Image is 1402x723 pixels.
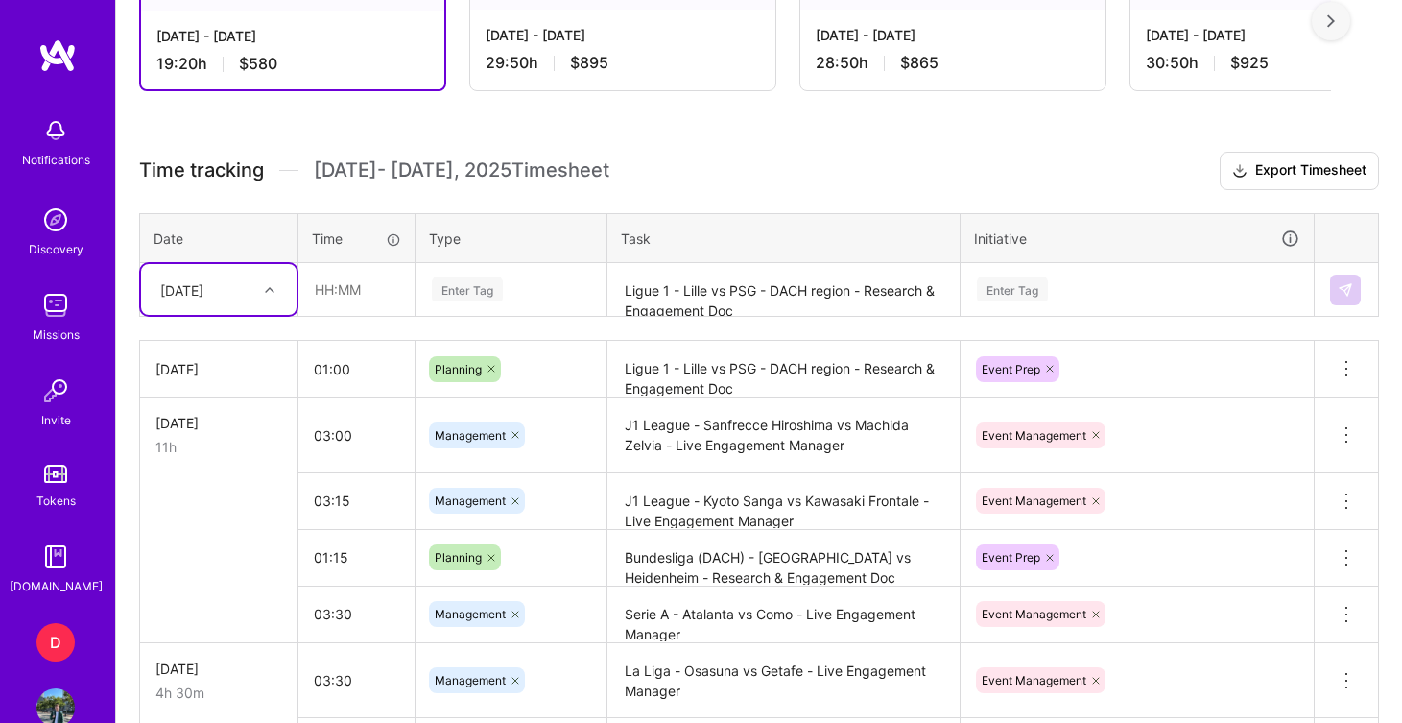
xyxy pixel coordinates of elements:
[36,372,75,410] img: Invite
[44,465,67,483] img: tokens
[239,54,277,74] span: $580
[298,655,415,706] input: HH:MM
[32,623,80,662] a: D
[609,343,958,396] textarea: Ligue 1 - Lille vs PSG - DACH region - Research & Engagement Doc
[1230,53,1269,73] span: $925
[36,491,76,511] div: Tokens
[36,286,75,325] img: teamwork
[298,589,415,639] input: HH:MM
[486,25,760,45] div: [DATE] - [DATE]
[156,54,429,74] div: 19:20 h
[155,437,282,457] div: 11h
[432,275,503,304] div: Enter Tag
[435,550,482,565] span: Planning
[29,239,83,259] div: Discovery
[139,158,264,182] span: Time tracking
[155,659,282,679] div: [DATE]
[298,344,415,395] input: HH:MM
[38,38,77,73] img: logo
[609,475,958,528] textarea: J1 League - Kyoto Sanga vs Kawasaki Frontale - Live Engagement Manager
[609,399,958,471] textarea: J1 League - Sanfrecce Hiroshima vs Machida Zelvia - Live Engagement Manager
[435,673,506,687] span: Management
[435,428,506,443] span: Management
[974,228,1300,250] div: Initiative
[36,111,75,150] img: bell
[41,410,71,430] div: Invite
[36,538,75,576] img: guide book
[570,53,608,73] span: $895
[314,158,609,182] span: [DATE] - [DATE] , 2025 Timesheet
[435,494,506,508] span: Management
[982,428,1086,443] span: Event Management
[298,410,415,461] input: HH:MM
[607,213,961,263] th: Task
[140,213,298,263] th: Date
[155,683,282,703] div: 4h 30m
[33,325,80,345] div: Missions
[982,607,1086,621] span: Event Management
[155,359,282,379] div: [DATE]
[299,264,414,315] input: HH:MM
[156,26,429,46] div: [DATE] - [DATE]
[609,589,958,641] textarea: Serie A - Atalanta vs Como - Live Engagement Manager
[1220,152,1379,190] button: Export Timesheet
[982,673,1086,687] span: Event Management
[900,53,939,73] span: $865
[160,279,203,300] div: [DATE]
[435,607,506,621] span: Management
[416,213,607,263] th: Type
[1327,14,1335,28] img: right
[36,201,75,239] img: discovery
[1338,282,1353,298] img: Submit
[298,532,415,583] input: HH:MM
[265,285,274,295] i: icon Chevron
[982,362,1040,376] span: Event Prep
[982,550,1040,565] span: Event Prep
[312,229,401,249] div: Time
[155,413,282,433] div: [DATE]
[36,623,75,662] div: D
[486,53,760,73] div: 29:50 h
[22,150,90,170] div: Notifications
[977,275,1048,304] div: Enter Tag
[1232,161,1248,181] i: icon Download
[609,532,958,585] textarea: Bundesliga (DACH) - [GEOGRAPHIC_DATA] vs Heidenheim - Research & Engagement Doc
[435,362,482,376] span: Planning
[609,645,958,717] textarea: La Liga - Osasuna vs Getafe - Live Engagement Manager
[10,576,103,596] div: [DOMAIN_NAME]
[298,475,415,526] input: HH:MM
[816,25,1090,45] div: [DATE] - [DATE]
[982,494,1086,508] span: Event Management
[816,53,1090,73] div: 28:50 h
